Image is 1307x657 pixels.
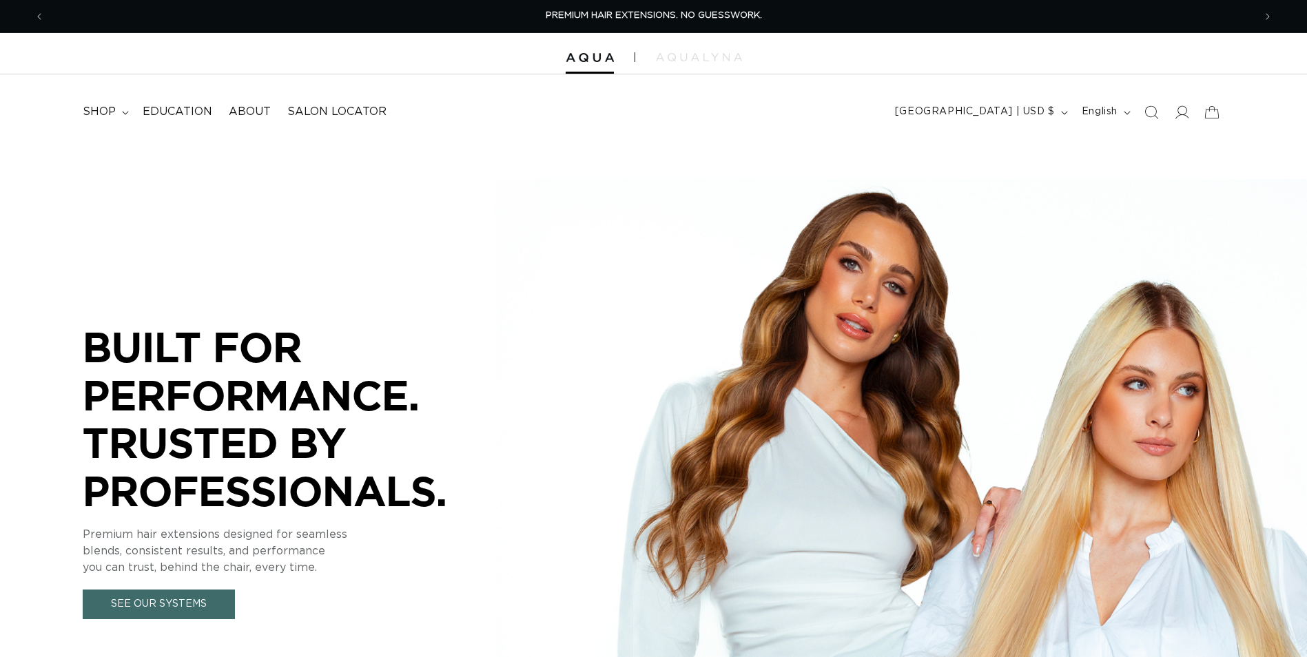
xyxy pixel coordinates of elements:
summary: shop [74,96,134,127]
a: See Our Systems [83,590,235,619]
span: PREMIUM HAIR EXTENSIONS. NO GUESSWORK. [546,11,762,20]
span: Salon Locator [287,105,387,119]
a: Education [134,96,220,127]
span: English [1082,105,1118,119]
span: shop [83,105,116,119]
p: Premium hair extensions designed for seamless blends, consistent results, and performance you can... [83,526,496,576]
span: Education [143,105,212,119]
span: About [229,105,271,119]
img: aqualyna.com [656,53,742,61]
a: About [220,96,279,127]
span: [GEOGRAPHIC_DATA] | USD $ [895,105,1055,119]
summary: Search [1136,97,1166,127]
button: Next announcement [1253,3,1283,30]
button: English [1073,99,1136,125]
img: Aqua Hair Extensions [566,53,614,63]
button: [GEOGRAPHIC_DATA] | USD $ [887,99,1073,125]
p: BUILT FOR PERFORMANCE. TRUSTED BY PROFESSIONALS. [83,323,496,514]
a: Salon Locator [279,96,395,127]
button: Previous announcement [24,3,54,30]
